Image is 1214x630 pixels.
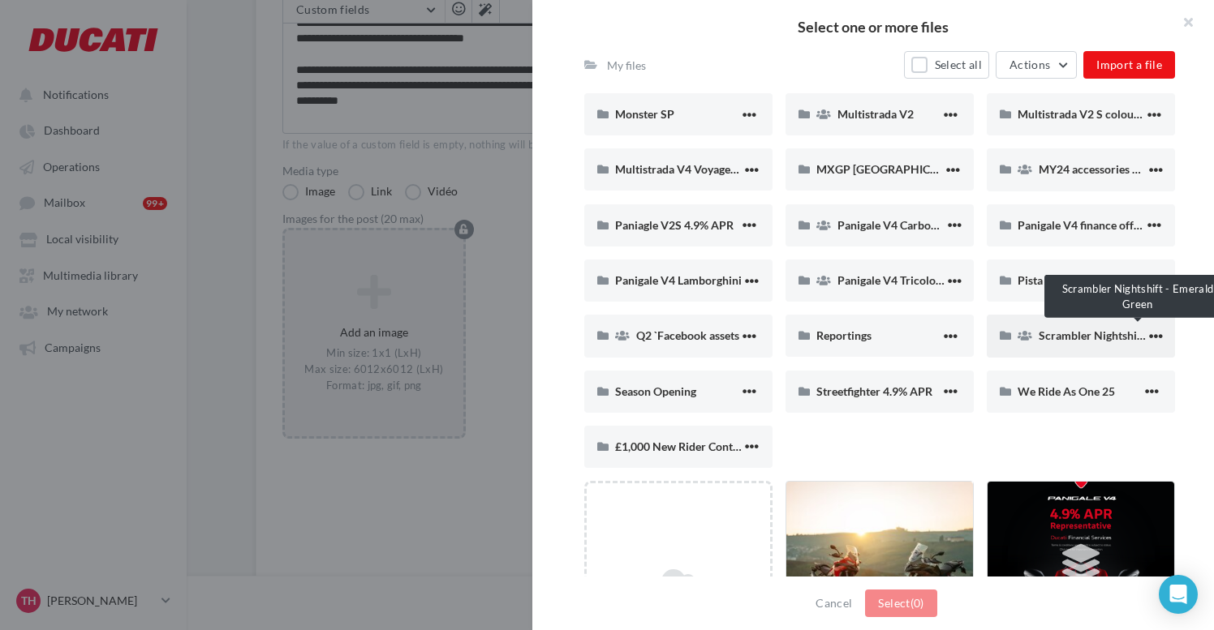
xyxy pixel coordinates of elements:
[1096,58,1162,71] span: Import a file
[837,218,1040,232] span: Panigale V4 Carbon & Carbon Pro Trims
[865,589,936,617] button: Select(0)
[615,107,674,121] span: Monster SP
[1039,162,1157,176] span: MY24 accessories offer
[816,162,967,176] span: MXGP [GEOGRAPHIC_DATA]
[996,51,1077,79] button: Actions
[1083,51,1175,79] button: Import a file
[607,58,646,73] div: My files
[615,162,780,176] span: Multistrada V4 Voyagers contest
[837,273,1063,287] span: Panigale V4 Tricolore [GEOGRAPHIC_DATA]
[1010,58,1050,71] span: Actions
[615,439,774,453] span: £1,000 New Rider Contribution
[1018,107,1179,121] span: Multistrada V2 S colour options
[1018,273,1162,287] span: Pista Program - V4 Tricolore
[809,594,859,613] button: Cancel
[615,218,734,232] span: Paniagle V2S 4.9% APR
[615,273,742,287] span: Panigale V4 Lamborghini
[615,384,696,398] span: Season Opening
[837,107,914,121] span: Multistrada V2
[558,19,1188,34] h2: Select one or more files
[1159,575,1198,614] div: Open Intercom Messenger
[910,596,924,610] span: (0)
[816,384,932,398] span: Streetfighter 4.9% APR
[1018,218,1162,232] span: Panigale V4 finance offer Q2
[816,328,872,342] span: Reportings
[904,51,989,79] button: Select all
[1018,384,1115,398] span: We Ride As One 25
[636,328,739,342] span: Q2 `Facebook assets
